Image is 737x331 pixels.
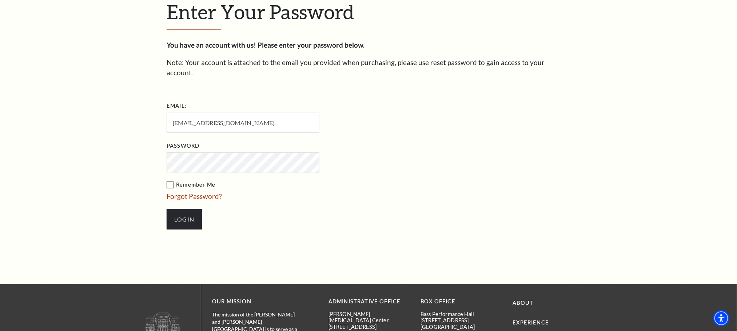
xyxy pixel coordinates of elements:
p: Note: Your account is attached to the email you provided when purchasing, please use reset passwo... [167,57,570,78]
a: About [513,300,534,306]
label: Password [167,141,199,151]
label: Remember Me [167,180,392,190]
a: Experience [513,319,549,326]
label: Email: [167,101,187,111]
input: Submit button [167,209,202,230]
p: BOX OFFICE [421,297,502,306]
p: Bass Performance Hall [421,311,502,317]
input: Required [167,113,319,133]
strong: Please enter your password below. [258,41,364,49]
p: [STREET_ADDRESS] [328,324,410,330]
p: [STREET_ADDRESS] [421,317,502,323]
div: Accessibility Menu [713,310,729,326]
p: [PERSON_NAME][MEDICAL_DATA] Center [328,311,410,324]
p: Administrative Office [328,297,410,306]
p: OUR MISSION [212,297,303,306]
a: Forgot Password? [167,192,222,200]
strong: You have an account with us! [167,41,256,49]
